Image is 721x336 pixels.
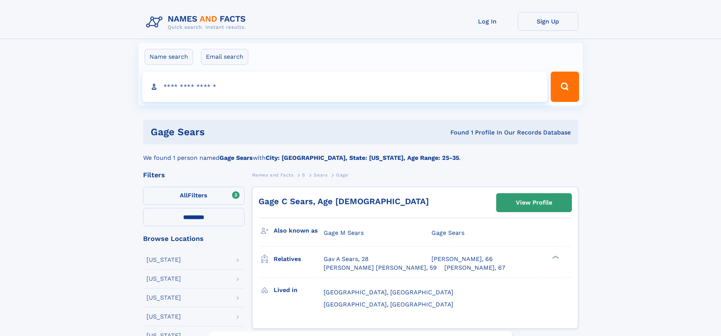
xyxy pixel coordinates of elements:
[143,172,244,178] div: Filters
[324,229,364,236] span: Gage M Sears
[444,264,505,272] a: [PERSON_NAME], 67
[327,128,571,137] div: Found 1 Profile In Our Records Database
[143,12,252,33] img: Logo Names and Facts
[550,255,559,260] div: ❯
[252,170,294,180] a: Names and Facts
[146,295,181,301] div: [US_STATE]
[324,301,453,308] span: [GEOGRAPHIC_DATA], [GEOGRAPHIC_DATA]
[551,72,579,102] button: Search Button
[336,172,348,178] span: Gage
[220,154,253,161] b: Gage Sears
[259,197,429,206] a: Gage C Sears, Age [DEMOGRAPHIC_DATA]
[497,194,572,212] a: View Profile
[274,284,324,297] h3: Lived in
[324,289,453,296] span: [GEOGRAPHIC_DATA], [GEOGRAPHIC_DATA]
[143,235,244,242] div: Browse Locations
[274,253,324,266] h3: Relatives
[151,127,328,137] h1: Gage Sears
[145,49,193,65] label: Name search
[431,255,493,263] a: [PERSON_NAME], 66
[142,72,548,102] input: search input
[146,257,181,263] div: [US_STATE]
[457,12,518,31] a: Log In
[516,194,552,211] div: View Profile
[302,172,305,178] span: S
[180,192,188,199] span: All
[266,154,459,161] b: City: [GEOGRAPHIC_DATA], State: [US_STATE], Age Range: 25-35
[324,264,437,272] a: [PERSON_NAME] [PERSON_NAME], 59
[302,170,305,180] a: S
[274,224,324,237] h3: Also known as
[146,314,181,320] div: [US_STATE]
[201,49,248,65] label: Email search
[146,276,181,282] div: [US_STATE]
[314,172,327,178] span: Sears
[143,187,244,205] label: Filters
[143,144,578,163] div: We found 1 person named with .
[431,229,464,236] span: Gage Sears
[314,170,327,180] a: Sears
[518,12,578,31] a: Sign Up
[324,255,369,263] a: Gav A Sears, 28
